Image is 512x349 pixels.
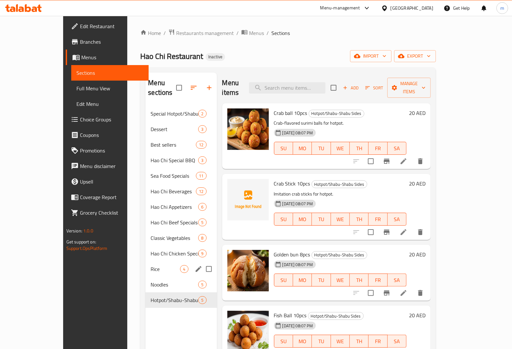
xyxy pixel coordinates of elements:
span: Manage items [393,80,426,96]
div: Hao Chi Appetizers [151,203,198,211]
span: Rice [151,265,180,273]
span: Sea Food Specials [151,172,196,180]
a: Promotions [66,143,149,158]
a: Grocery Checklist [66,205,149,220]
span: 5 [199,220,206,226]
span: Select to update [364,225,378,239]
span: Coupons [80,131,143,139]
button: FR [369,213,387,226]
span: Version: [66,227,82,235]
button: edit [194,264,203,274]
div: Dessert [151,125,198,133]
a: Sections [71,65,149,81]
div: Inactive [206,53,225,61]
button: MO [293,274,312,287]
a: Menus [241,29,264,37]
a: Edit menu item [400,228,407,236]
button: SA [388,335,406,348]
span: WE [334,276,347,285]
a: Edit Menu [71,96,149,112]
div: Hao Chi Chicken Specials9 [145,246,217,261]
button: WE [331,213,350,226]
button: FR [369,335,387,348]
button: delete [413,285,428,301]
span: Special Hotpot/Shabu-Shabu [151,110,198,118]
button: SU [274,335,293,348]
span: SA [390,337,404,346]
div: Noodles [151,281,198,288]
span: Select to update [364,154,378,168]
img: Golden bun 8pcs [227,250,269,291]
span: WE [334,144,347,153]
img: Crab ball 10pcs [227,108,269,150]
div: Hao Chi Beef Specials5 [145,215,217,230]
input: search [249,82,325,94]
span: Select to update [364,286,378,300]
span: Sections [76,69,143,77]
span: 4 [180,266,188,272]
a: Branches [66,34,149,50]
div: items [196,172,206,180]
span: SU [277,337,290,346]
span: TU [314,337,328,346]
button: import [350,50,392,62]
button: SU [274,213,293,226]
span: Fish Ball 10pcs [274,310,307,320]
span: 2 [199,111,206,117]
nav: breadcrumb [140,29,436,37]
div: [GEOGRAPHIC_DATA] [391,5,433,12]
h6: 20 AED [409,108,426,118]
span: SA [390,276,404,285]
span: Hotpot/Shabu-Shabu Sides [308,312,363,320]
button: SU [274,274,293,287]
button: Branch-specific-item [379,224,394,240]
button: TH [350,213,369,226]
span: Inactive [206,54,225,60]
span: Sections [271,29,290,37]
button: delete [413,224,428,240]
span: Promotions [80,147,143,154]
div: Noodles5 [145,277,217,292]
h6: 20 AED [409,179,426,188]
button: SA [388,213,406,226]
span: TH [352,337,366,346]
span: Add item [340,83,361,93]
button: Sort [364,83,385,93]
li: / [236,29,239,37]
span: [DATE] 08:07 PM [280,201,316,207]
span: Grocery Checklist [80,209,143,217]
span: TH [352,215,366,224]
span: 8 [199,235,206,241]
span: 3 [199,126,206,132]
span: Branches [80,38,143,46]
button: FR [369,274,387,287]
span: Coverage Report [80,193,143,201]
span: 5 [199,297,206,303]
button: TH [350,142,369,155]
span: Hao Chi Beverages [151,187,196,195]
span: 6 [199,204,206,210]
span: 11 [196,173,206,179]
button: Manage items [387,78,431,98]
button: TU [312,274,331,287]
button: Add [340,83,361,93]
span: MO [296,276,309,285]
div: Hao Chi Beverages12 [145,184,217,199]
div: items [198,234,206,242]
div: Best sellers12 [145,137,217,152]
span: 12 [196,188,206,195]
span: SA [390,144,404,153]
span: Sort items [361,83,387,93]
span: Menus [249,29,264,37]
nav: Menu sections [145,103,217,310]
span: MO [296,215,309,224]
span: Best sellers [151,141,196,149]
img: Crab Stick 10pcs [227,179,269,220]
span: Hao Chi Chicken Specials [151,250,198,257]
div: Hao Chi Beef Specials [151,219,198,226]
span: SU [277,276,290,285]
button: SA [388,142,406,155]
